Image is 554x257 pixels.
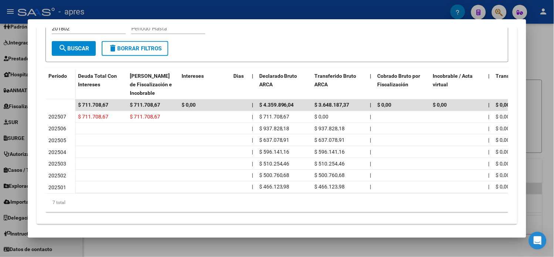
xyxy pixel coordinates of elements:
[182,73,204,79] span: Intereses
[252,102,253,108] span: |
[179,68,230,101] datatable-header-cell: Intereses
[252,137,253,143] span: |
[493,68,548,101] datatable-header-cell: Transferido De Más
[130,114,160,120] span: $ 711.708,67
[108,44,117,53] mat-icon: delete
[58,45,89,52] span: Buscar
[259,184,290,190] span: $ 466.123,98
[45,194,509,212] div: 7 total
[370,102,372,108] span: |
[370,114,371,120] span: |
[45,68,75,99] datatable-header-cell: Período
[48,73,67,79] span: Período
[230,68,249,101] datatable-header-cell: Dias
[489,102,490,108] span: |
[58,44,67,53] mat-icon: search
[233,73,244,79] span: Dias
[529,232,547,250] div: Open Intercom Messenger
[315,102,349,108] span: $ 3.648.187,37
[496,184,510,190] span: $ 0,00
[315,126,345,131] span: $ 937.828,18
[48,173,66,178] span: 202502
[78,73,117,87] span: Deuda Total Con Intereses
[489,149,490,155] span: |
[102,41,168,56] button: Borrar Filtros
[378,102,392,108] span: $ 0,00
[315,137,345,143] span: $ 637.078,91
[489,161,490,167] span: |
[252,126,253,131] span: |
[108,45,162,52] span: Borrar Filtros
[370,137,371,143] span: |
[367,68,375,101] datatable-header-cell: |
[489,73,490,79] span: |
[75,68,127,101] datatable-header-cell: Deuda Total Con Intereses
[259,114,290,120] span: $ 711.708,67
[489,114,490,120] span: |
[315,161,345,167] span: $ 510.254,46
[489,173,490,178] span: |
[378,73,420,87] span: Cobrado Bruto por Fiscalización
[252,114,253,120] span: |
[315,184,345,190] span: $ 466.123,98
[370,73,372,79] span: |
[259,173,290,178] span: $ 500.760,68
[315,173,345,178] span: $ 500.760,68
[259,102,294,108] span: $ 4.359.896,04
[489,184,490,190] span: |
[259,137,290,143] span: $ 637.078,91
[259,149,290,155] span: $ 596.141,16
[370,149,371,155] span: |
[496,161,510,167] span: $ 0,00
[48,184,66,190] span: 202501
[370,161,371,167] span: |
[315,114,329,120] span: $ 0,00
[496,149,510,155] span: $ 0,00
[182,102,196,108] span: $ 0,00
[496,173,510,178] span: $ 0,00
[375,68,430,101] datatable-header-cell: Cobrado Bruto por Fiscalización
[430,68,486,101] datatable-header-cell: Incobrable / Acta virtual
[496,114,510,120] span: $ 0,00
[127,68,179,101] datatable-header-cell: Deuda Bruta Neto de Fiscalización e Incobrable
[252,161,253,167] span: |
[130,102,160,108] span: $ 711.708,67
[370,126,371,131] span: |
[130,73,172,96] span: [PERSON_NAME] de Fiscalización e Incobrable
[259,161,290,167] span: $ 510.254,46
[496,73,542,79] span: Transferido De Más
[52,41,96,56] button: Buscar
[370,184,371,190] span: |
[249,68,256,101] datatable-header-cell: |
[48,161,66,167] span: 202503
[489,137,490,143] span: |
[312,68,367,101] datatable-header-cell: Transferido Bruto ARCA
[252,173,253,178] span: |
[433,73,473,87] span: Incobrable / Acta virtual
[252,73,253,79] span: |
[48,126,66,131] span: 202506
[370,173,371,178] span: |
[78,102,108,108] span: $ 711.708,67
[252,184,253,190] span: |
[496,126,510,131] span: $ 0,00
[315,73,357,87] span: Transferido Bruto ARCA
[48,137,66,143] span: 202505
[489,126,490,131] span: |
[496,102,510,108] span: $ 0,00
[259,73,297,87] span: Declarado Bruto ARCA
[78,114,108,120] span: $ 711.708,67
[252,149,253,155] span: |
[315,149,345,155] span: $ 596.141,16
[433,102,447,108] span: $ 0,00
[48,149,66,155] span: 202504
[486,68,493,101] datatable-header-cell: |
[48,114,66,120] span: 202507
[496,137,510,143] span: $ 0,00
[256,68,312,101] datatable-header-cell: Declarado Bruto ARCA
[259,126,290,131] span: $ 937.828,18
